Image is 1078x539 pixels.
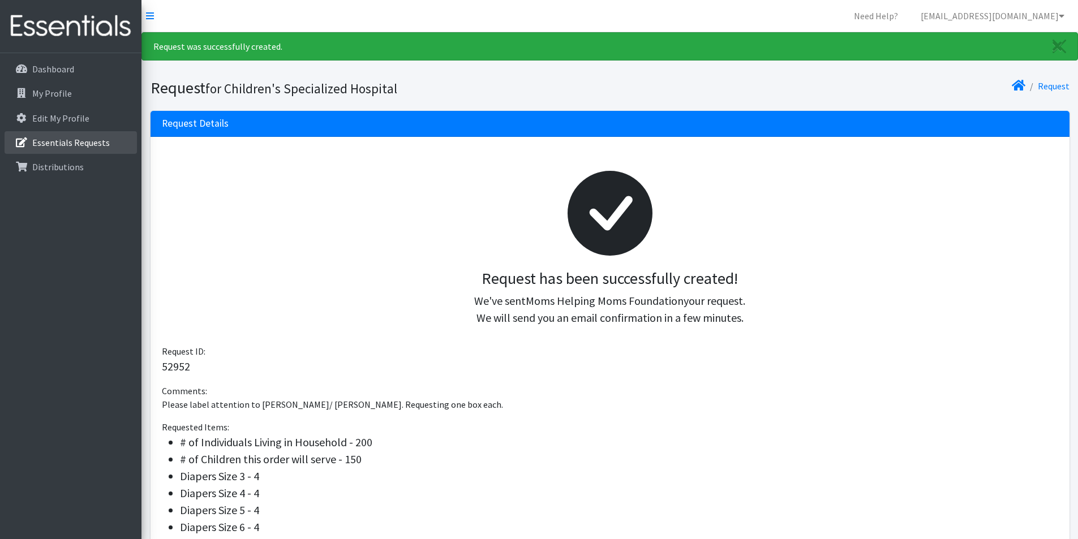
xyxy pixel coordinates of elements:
li: # of Individuals Living in Household - 200 [180,434,1058,451]
a: My Profile [5,82,137,105]
p: We've sent your request. We will send you an email confirmation in a few minutes. [171,292,1049,326]
small: for Children's Specialized Hospital [205,80,397,97]
a: [EMAIL_ADDRESS][DOMAIN_NAME] [912,5,1073,27]
h3: Request has been successfully created! [171,269,1049,288]
span: Comments: [162,385,207,396]
a: Need Help? [845,5,907,27]
li: Diapers Size 6 - 4 [180,519,1058,536]
a: Close [1041,33,1077,60]
p: Distributions [32,161,84,173]
a: Request [1038,80,1070,92]
p: Dashboard [32,63,74,75]
p: Essentials Requests [32,137,110,148]
li: Diapers Size 3 - 4 [180,468,1058,485]
span: Requested Items: [162,421,229,433]
a: Dashboard [5,58,137,80]
a: Edit My Profile [5,107,137,130]
a: Essentials Requests [5,131,137,154]
p: My Profile [32,88,72,99]
span: Request ID: [162,346,205,357]
a: Distributions [5,156,137,178]
li: Diapers Size 5 - 4 [180,502,1058,519]
li: Diapers Size 4 - 4 [180,485,1058,502]
span: Moms Helping Moms Foundation [526,294,684,308]
li: # of Children this order will serve - 150 [180,451,1058,468]
p: Please label attention to [PERSON_NAME]/ [PERSON_NAME]. Requesting one box each. [162,398,1058,411]
p: 52952 [162,358,1058,375]
h3: Request Details [162,118,229,130]
div: Request was successfully created. [141,32,1078,61]
p: Edit My Profile [32,113,89,124]
img: HumanEssentials [5,7,137,45]
h1: Request [151,78,606,98]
